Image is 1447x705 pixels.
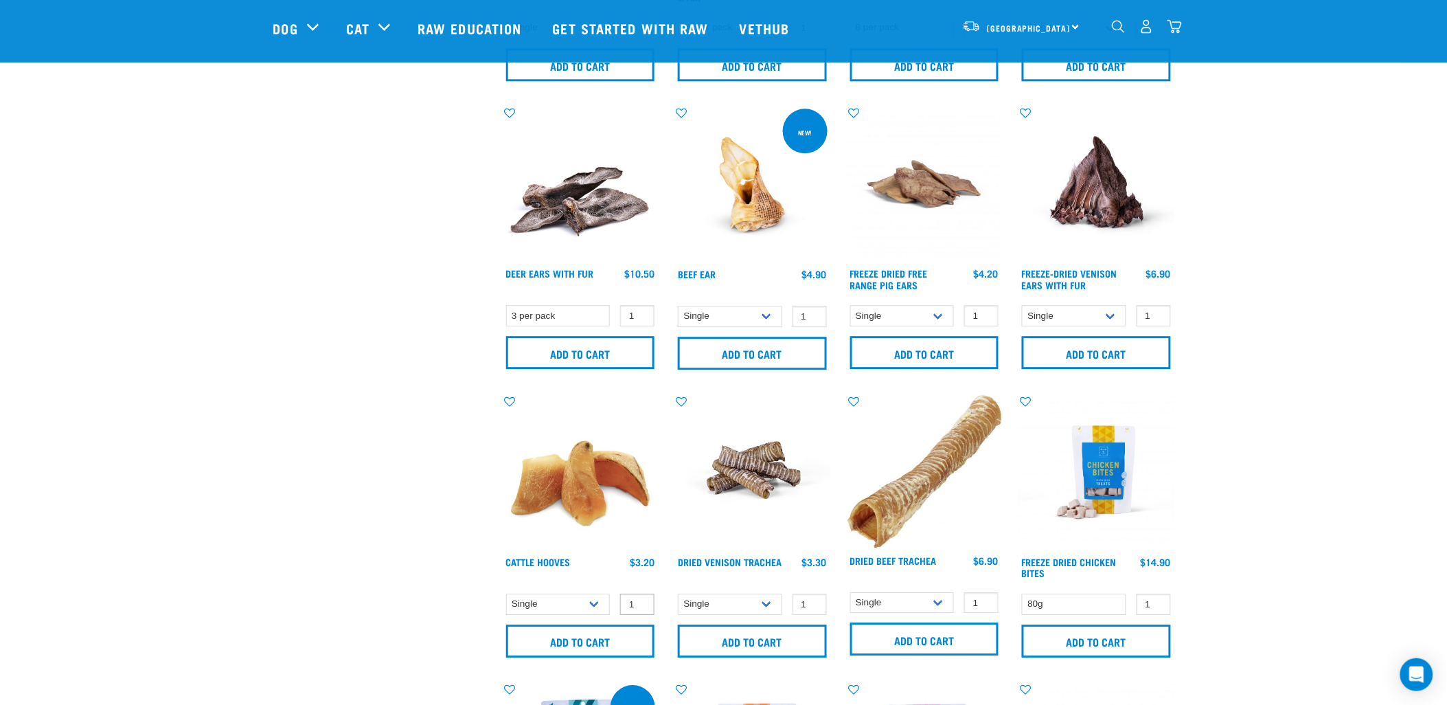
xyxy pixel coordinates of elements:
a: Vethub [726,1,807,56]
img: Pigs Ears [847,106,1003,262]
a: Get started with Raw [539,1,726,56]
a: Freeze Dried Chicken Bites [1022,559,1117,575]
input: Add to cart [678,625,827,658]
a: Deer Ears with Fur [506,271,594,276]
div: $6.90 [974,555,999,566]
img: Beef ear [674,106,830,262]
img: Stack of treats for pets including venison trachea [674,394,830,550]
img: Raw Essentials Freeze Dried Deer Ears With Fur [1018,106,1174,262]
div: new! [792,122,818,143]
a: Dog [273,18,298,38]
input: 1 [1137,305,1171,326]
input: 1 [620,594,654,615]
img: user.png [1139,19,1154,34]
a: Raw Education [404,1,538,56]
input: Add to cart [506,336,655,369]
input: Add to cart [678,48,827,81]
div: $6.90 [1146,268,1171,279]
input: Add to cart [850,623,999,656]
input: 1 [1137,594,1171,615]
input: Add to cart [1022,625,1171,658]
div: $3.20 [630,557,654,568]
input: 1 [793,594,827,615]
div: $4.20 [974,268,999,279]
img: RE Product Shoot 2023 Nov8581 [1018,394,1174,550]
input: Add to cart [850,48,999,81]
input: 1 [964,592,999,614]
input: 1 [793,306,827,327]
img: Pile Of Cattle Hooves Treats For Dogs [503,394,659,550]
img: Pile Of Furry Deer Ears For Pets [503,106,659,262]
input: 1 [620,305,654,326]
input: Add to cart [1022,336,1171,369]
input: 1 [964,305,999,326]
a: Cattle Hooves [506,559,571,564]
input: Add to cart [506,48,655,81]
div: $10.50 [624,268,654,279]
input: Add to cart [850,336,999,369]
a: Dried Beef Trachea [850,558,937,563]
span: [GEOGRAPHIC_DATA] [988,25,1071,30]
img: home-icon-1@2x.png [1112,20,1125,33]
div: $14.90 [1141,557,1171,568]
a: Freeze-Dried Venison Ears with Fur [1022,271,1117,287]
img: home-icon@2x.png [1167,19,1182,34]
input: Add to cart [678,337,827,370]
div: $3.30 [802,557,827,568]
a: Dried Venison Trachea [678,559,782,564]
input: Add to cart [1022,48,1171,81]
img: Trachea [847,394,1003,548]
div: Open Intercom Messenger [1400,658,1433,691]
a: Beef Ear [678,271,716,276]
img: van-moving.png [962,20,981,32]
input: Add to cart [506,625,655,658]
div: $4.90 [802,269,827,280]
a: Cat [346,18,369,38]
a: Freeze Dried Free Range Pig Ears [850,271,928,287]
